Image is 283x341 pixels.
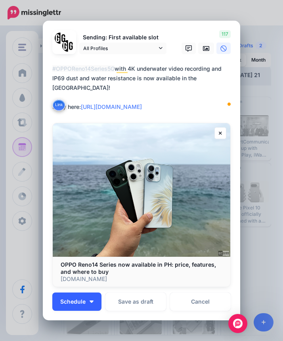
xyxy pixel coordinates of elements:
a: Cancel [170,293,231,311]
button: Link [52,99,65,111]
img: JT5sWCfR-79925.png [62,40,74,52]
div: Open Intercom Messenger [228,314,247,333]
div: with 4K underwater video recording and IP69 dust and water resistance is now available in the [GE... [52,64,235,112]
span: Schedule [60,299,86,304]
span: All Profiles [83,44,157,52]
p: [DOMAIN_NAME] [61,275,222,283]
a: All Profiles [79,43,166,54]
img: 353459792_649996473822713_4483302954317148903_n-bsa138318.png [55,33,66,44]
img: arrow-down-white.png [90,300,94,303]
textarea: To enrich screen reader interactions, please activate Accessibility in Grammarly extension settings [52,64,235,112]
button: Schedule [52,293,101,311]
span: 117 [219,30,231,38]
p: Sending: First available slot [79,33,166,42]
b: OPPO Reno14 Series now available in PH: price, features, and where to buy [61,261,216,275]
button: Save as draft [105,293,166,311]
img: OPPO Reno14 Series now available in PH: price, features, and where to buy [53,123,230,257]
